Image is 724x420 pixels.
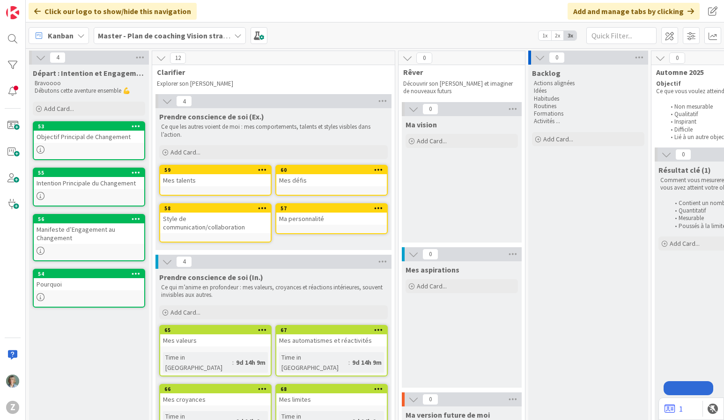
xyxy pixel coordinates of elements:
[160,334,271,346] div: Mes valeurs
[234,357,268,368] div: 9d 14h 9m
[163,352,232,373] div: Time in [GEOGRAPHIC_DATA]
[281,327,387,333] div: 67
[539,31,551,40] span: 1x
[38,271,144,277] div: 54
[160,326,271,346] div: 65Mes valeurs
[406,410,490,420] span: Ma version future de moi
[160,166,271,174] div: 59
[160,326,271,334] div: 65
[48,30,74,41] span: Kanban
[34,278,144,290] div: Pourquoi
[276,326,387,346] div: 67Mes automatismes et réactivités
[160,385,271,405] div: 66Mes croyances
[160,204,271,213] div: 58
[34,270,144,290] div: 54Pourquoi
[157,80,384,88] p: Explorer son [PERSON_NAME]
[416,52,432,64] span: 0
[170,52,186,64] span: 12
[276,204,387,225] div: 57Ma personnalité
[35,80,143,87] p: Bravoooo
[33,214,145,261] a: 56Manifeste d’Engagement au Changement
[34,215,144,223] div: 56
[276,204,387,213] div: 57
[160,166,271,186] div: 59Mes talents
[6,375,19,388] img: ZL
[543,135,573,143] span: Add Card...
[417,137,447,145] span: Add Card...
[38,216,144,222] div: 56
[38,169,144,176] div: 55
[276,166,387,186] div: 60Mes défis
[276,334,387,346] div: Mes automatismes et réactivités
[34,177,144,189] div: Intention Principale du Changement
[6,401,19,414] div: Z
[164,386,271,392] div: 66
[422,103,438,115] span: 0
[34,131,144,143] div: Objectif Principal de Changement
[422,249,438,260] span: 0
[534,118,643,125] p: Activités ...
[670,239,700,248] span: Add Card...
[586,27,657,44] input: Quick Filter...
[34,215,144,244] div: 56Manifeste d’Engagement au Changement
[50,52,66,63] span: 4
[350,357,384,368] div: 9d 14h 9m
[170,148,200,156] span: Add Card...
[532,68,561,78] span: Backlog
[160,174,271,186] div: Mes talents
[33,168,145,206] a: 55Intention Principale du Changement
[232,357,234,368] span: :
[669,52,685,64] span: 0
[164,327,271,333] div: 65
[275,165,388,196] a: 60Mes défis
[159,112,264,121] span: Prendre conscience de soi (Ex.)
[276,385,387,405] div: 68Mes limites
[160,393,271,405] div: Mes croyances
[568,3,700,20] div: Add and manage tabs by clicking
[403,67,513,77] span: Rêver
[34,223,144,244] div: Manifeste d’Engagement au Changement
[35,87,143,95] p: Débutons cette aventure ensemble 💪
[176,256,192,267] span: 4
[656,80,681,88] strong: Objectif
[276,393,387,405] div: Mes limites
[281,205,387,212] div: 57
[34,169,144,189] div: 55Intention Principale du Changement
[406,265,459,274] span: Mes aspirations
[276,174,387,186] div: Mes défis
[159,203,272,243] a: 58Style de communication/collaboration
[534,103,643,110] p: Routines
[161,123,386,139] p: Ce que les autres voient de moi : mes comportements, talents et styles visibles dans l’action.
[406,120,437,129] span: Ma vision
[6,6,19,19] img: Visit kanbanzone.com
[348,357,350,368] span: :
[534,95,643,103] p: Habitudes
[34,122,144,143] div: 53Objectif Principal de Changement
[551,31,564,40] span: 2x
[276,213,387,225] div: Ma personnalité
[675,149,691,160] span: 0
[160,204,271,233] div: 58Style de communication/collaboration
[564,31,576,40] span: 3x
[33,121,145,160] a: 53Objectif Principal de Changement
[276,326,387,334] div: 67
[281,386,387,392] div: 68
[275,203,388,234] a: 57Ma personnalité
[33,68,145,78] span: Départ : Intention et Engagement
[33,269,145,308] a: 54Pourquoi
[549,52,565,63] span: 0
[534,87,643,95] p: Idées
[29,3,197,20] div: Click our logo to show/hide this navigation
[276,166,387,174] div: 60
[164,205,271,212] div: 58
[176,96,192,107] span: 4
[34,270,144,278] div: 54
[281,167,387,173] div: 60
[160,213,271,233] div: Style de communication/collaboration
[534,110,643,118] p: Formations
[161,284,386,299] p: Ce qui m’anime en profondeur : mes valeurs, croyances et réactions intérieures, souvent invisible...
[534,80,643,87] p: Actions alignées
[170,308,200,317] span: Add Card...
[159,325,272,376] a: 65Mes valeursTime in [GEOGRAPHIC_DATA]:9d 14h 9m
[160,385,271,393] div: 66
